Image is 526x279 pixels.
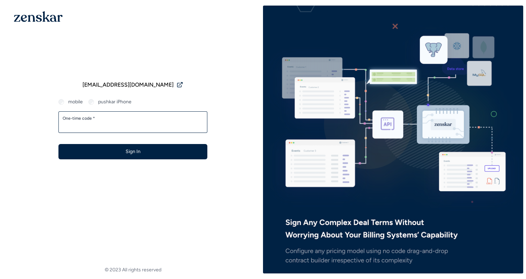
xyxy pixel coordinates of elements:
[68,99,83,105] label: mobile
[14,11,63,22] img: 1OGAJ2xQqyY4LXKgY66KYq0eOWRCkrZdAb3gUhuVAqdWPZE9SRJmCz+oDMSn4zDLXe31Ii730ItAGKgCKgCCgCikA4Av8PJUP...
[63,115,203,121] label: One-time code *
[58,144,207,159] button: Sign In
[3,266,263,273] footer: © 2023 All rights reserved
[82,81,174,89] span: [EMAIL_ADDRESS][DOMAIN_NAME]
[98,99,131,105] label: pushkar iPhone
